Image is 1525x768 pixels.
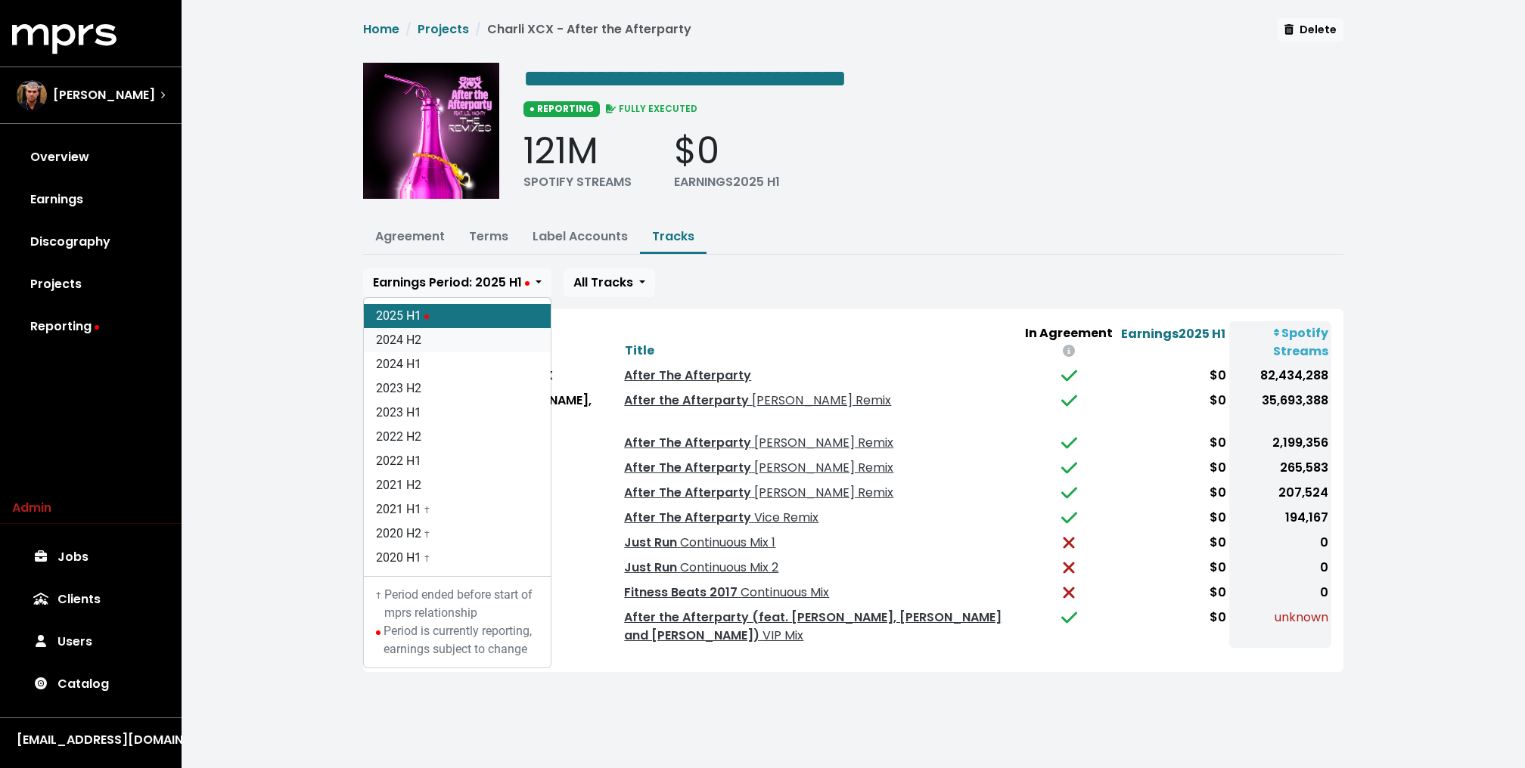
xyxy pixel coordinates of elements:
[376,586,539,622] div: Period ended before start of mprs relationship
[17,80,47,110] img: The selected account / producer
[564,268,655,297] button: All Tracks
[12,663,169,705] a: Catalog
[1117,506,1229,531] td: $0
[364,376,551,401] a: 2023 H2
[624,367,751,384] a: After The Afterparty
[1117,431,1229,456] td: $0
[625,342,654,359] span: Title
[364,522,551,546] a: 2020 H2 †
[12,578,169,621] a: Clients
[1284,22,1337,37] span: Delete
[363,20,691,51] nav: breadcrumb
[12,621,169,663] a: Users
[624,509,818,526] a: After The Afterparty Vice Remix
[677,559,778,576] span: Continuous Mix 2
[364,546,551,570] a: 2020 H1 †
[1229,364,1331,389] td: 82,434,288
[418,20,469,38] a: Projects
[1117,389,1229,431] td: $0
[677,534,775,551] span: Continuous Mix 1
[12,136,169,178] a: Overview
[469,20,691,39] li: Charli XCX - After the Afterparty
[1229,456,1331,481] td: 265,583
[1117,364,1229,389] td: $0
[424,553,430,564] small: †
[364,328,551,352] a: 2024 H2
[1229,581,1331,605] td: 0
[364,401,551,425] a: 2023 H1
[523,129,632,173] div: 121M
[751,484,893,501] span: [PERSON_NAME] Remix
[469,228,508,245] a: Terms
[523,101,600,116] span: ● REPORTING
[53,86,155,104] span: [PERSON_NAME]
[375,228,445,245] a: Agreement
[1229,531,1331,556] td: 0
[363,268,551,297] button: Earnings Period: 2025 H1
[363,63,499,199] img: Album cover for this project
[1229,506,1331,531] td: 194,167
[751,509,818,526] span: Vice Remix
[749,392,891,409] span: [PERSON_NAME] Remix
[1229,389,1331,431] td: 35,693,388
[652,228,694,245] a: Tracks
[624,459,893,476] a: After The Afterparty [PERSON_NAME] Remix
[1117,605,1229,648] td: $0
[376,590,381,601] small: †
[1117,581,1229,605] td: $0
[363,20,399,38] a: Home
[523,173,632,191] div: SPOTIFY STREAMS
[751,434,893,451] span: [PERSON_NAME] Remix
[424,529,430,540] small: †
[624,392,891,409] a: After the Afterparty [PERSON_NAME] Remix
[1121,325,1225,342] span: Earnings 2025 H1
[364,449,551,473] a: 2022 H1
[12,305,169,348] a: Reporting
[1229,481,1331,506] td: 207,524
[674,173,780,191] div: EARNINGS 2025 H1
[1275,609,1328,626] span: unknown
[624,341,655,361] button: Title
[364,304,551,328] a: 2025 H1
[12,263,169,305] a: Projects
[364,352,551,376] a: 2024 H1
[674,129,780,173] div: $0
[424,505,430,516] small: †
[624,584,829,601] a: Fitness Beats 2017 Continuous Mix
[624,559,778,576] a: Just Run Continuous Mix 2
[1229,556,1331,581] td: 0
[1117,556,1229,581] td: $0
[533,228,628,245] a: Label Accounts
[12,29,116,47] a: mprs logo
[12,730,169,750] button: [EMAIL_ADDRESS][DOMAIN_NAME]
[12,221,169,263] a: Discography
[364,425,551,449] a: 2022 H2
[1021,321,1117,364] th: In Agreement
[751,459,893,476] span: [PERSON_NAME] Remix
[523,67,846,91] span: Edit value
[1117,481,1229,506] td: $0
[573,274,633,291] span: All Tracks
[12,536,169,578] a: Jobs
[1117,531,1229,556] td: $0
[1117,456,1229,481] td: $0
[373,274,530,291] span: Earnings Period: 2025 H1
[624,434,893,451] a: After The Afterparty [PERSON_NAME] Remix
[759,627,803,644] span: VIP Mix
[364,497,551,522] a: 2021 H1 †
[17,731,165,749] div: [EMAIL_ADDRESS][DOMAIN_NAME]
[624,609,1002,644] a: After the Afterparty (feat. [PERSON_NAME], [PERSON_NAME] and [PERSON_NAME]) VIP Mix
[1229,321,1331,364] th: Spotify Streams
[624,534,775,551] a: Just Run Continuous Mix 1
[624,484,893,501] a: After The Afterparty [PERSON_NAME] Remix
[376,622,539,658] div: Period is currently reporting, earnings subject to change
[12,178,169,221] a: Earnings
[603,102,698,115] span: FULLY EXECUTED
[1120,324,1226,344] button: Earnings2025 H1
[364,473,551,497] a: 2021 H2
[738,584,829,601] span: Continuous Mix
[1229,431,1331,456] td: 2,199,356
[1278,18,1343,42] button: Delete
